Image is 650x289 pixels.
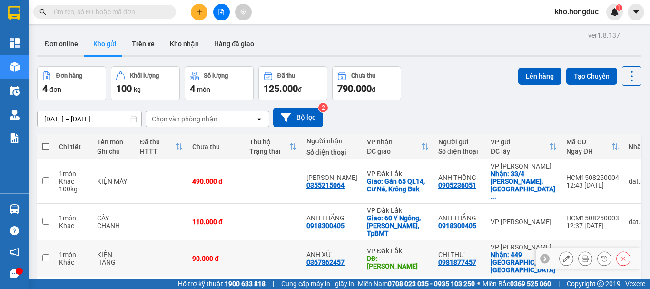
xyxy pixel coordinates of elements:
span: | [273,279,274,289]
button: Hàng đã giao [207,32,262,55]
img: logo-vxr [8,6,20,20]
img: dashboard-icon [10,38,20,48]
span: copyright [597,280,604,287]
button: Kho nhận [162,32,207,55]
div: KIỆN HÀNG [97,251,130,266]
span: ... [491,193,496,200]
div: KIỆN MÁY [97,178,130,185]
div: Tên món [97,138,130,146]
button: Đơn online [37,32,86,55]
div: HTTT [140,148,175,155]
div: ĐC giao [367,148,421,155]
div: 0918300405 [438,222,476,229]
button: Khối lượng100kg [111,66,180,100]
div: 12:43 [DATE] [566,181,619,189]
span: 1 [617,4,620,11]
span: plus [196,9,203,15]
div: VP [PERSON_NAME] [491,162,557,170]
span: aim [240,9,246,15]
div: Khối lượng [130,72,159,79]
div: Nhận: 33/4 Bùi Đình Túy, Bình Thạnh [491,170,557,200]
span: Hỗ trợ kỹ thuật: [178,279,266,289]
div: 0905236051 [438,181,476,189]
div: Số lượng [204,72,228,79]
div: Số điện thoại [306,149,357,156]
div: 1 món [59,214,88,222]
div: Chưa thu [351,72,375,79]
span: caret-down [632,8,640,16]
span: món [197,86,210,93]
div: Chọn văn phòng nhận [152,114,217,124]
div: Ngày ĐH [566,148,611,155]
div: 0355215064 [306,181,345,189]
span: đ [372,86,375,93]
div: VP gửi [491,138,549,146]
div: 1 món [59,251,88,259]
th: Toggle SortBy [362,134,433,159]
div: ver 1.8.137 [588,30,620,40]
span: đ [298,86,302,93]
div: VP Đắk Lắk [367,207,429,214]
div: VP [PERSON_NAME] [491,218,557,226]
div: Đã thu [140,138,175,146]
img: warehouse-icon [10,86,20,96]
div: 12:37 [DATE] [566,222,619,229]
span: 790.000 [337,83,372,94]
div: Giao: 60 Y Ngông, Tân Tiến, TpBMT [367,214,429,237]
button: Kho gửi [86,32,124,55]
div: Mã GD [566,138,611,146]
button: Tạo Chuyến [566,68,617,85]
span: 125.000 [264,83,298,94]
span: đơn [49,86,61,93]
div: HCM1508250004 [566,174,619,181]
div: ANH XỬ [306,251,357,259]
button: Đã thu125.000đ [258,66,327,100]
div: 100 kg [59,185,88,193]
div: CÂY CHANH [97,214,130,229]
div: Khác [59,178,88,185]
div: CHỊ THƯ [438,251,481,259]
div: Chi tiết [59,143,88,150]
button: Đơn hàng4đơn [37,66,106,100]
th: Toggle SortBy [486,134,561,159]
svg: open [256,115,263,123]
span: search [39,9,46,15]
div: VP Đắk Lắk [367,247,429,255]
span: 4 [42,83,48,94]
div: Khác [59,222,88,229]
div: ANH THẮNG [306,214,357,222]
div: Số điện thoại [438,148,481,155]
strong: 0708 023 035 - 0935 103 250 [388,280,475,288]
div: Nhận: 449 Trường Chinh, Tân Bình [491,251,557,274]
span: Miền Bắc [483,279,551,289]
div: HCM1508250003 [566,214,619,222]
div: Người nhận [306,137,357,145]
div: VP Đắk Lắk [367,170,429,178]
sup: 2 [318,103,328,112]
div: VP [PERSON_NAME] [491,243,557,251]
span: notification [10,248,19,257]
span: Miền Nam [358,279,475,289]
div: 90.000 đ [192,255,240,262]
div: ANH THẮNG [438,214,481,222]
img: warehouse-icon [10,110,20,120]
span: 100 [116,83,132,94]
div: Giao: Gần 65 QL14, Cư Né, Krông Buk [367,178,429,193]
button: Trên xe [124,32,162,55]
button: Bộ lọc [273,108,323,127]
img: solution-icon [10,133,20,143]
span: kg [134,86,141,93]
button: Chưa thu790.000đ [332,66,401,100]
button: Lên hàng [518,68,561,85]
div: DĐ: HUB HOÀ KHÁNH [367,255,429,270]
button: Số lượng4món [185,66,254,100]
span: question-circle [10,226,19,235]
div: 0367862457 [306,259,345,266]
th: Toggle SortBy [245,134,302,159]
span: Cung cấp máy in - giấy in: [281,279,355,289]
button: file-add [213,4,230,20]
div: 0981877457 [438,259,476,266]
span: 4 [190,83,195,94]
th: Toggle SortBy [135,134,187,159]
div: Sửa đơn hàng [559,251,573,266]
